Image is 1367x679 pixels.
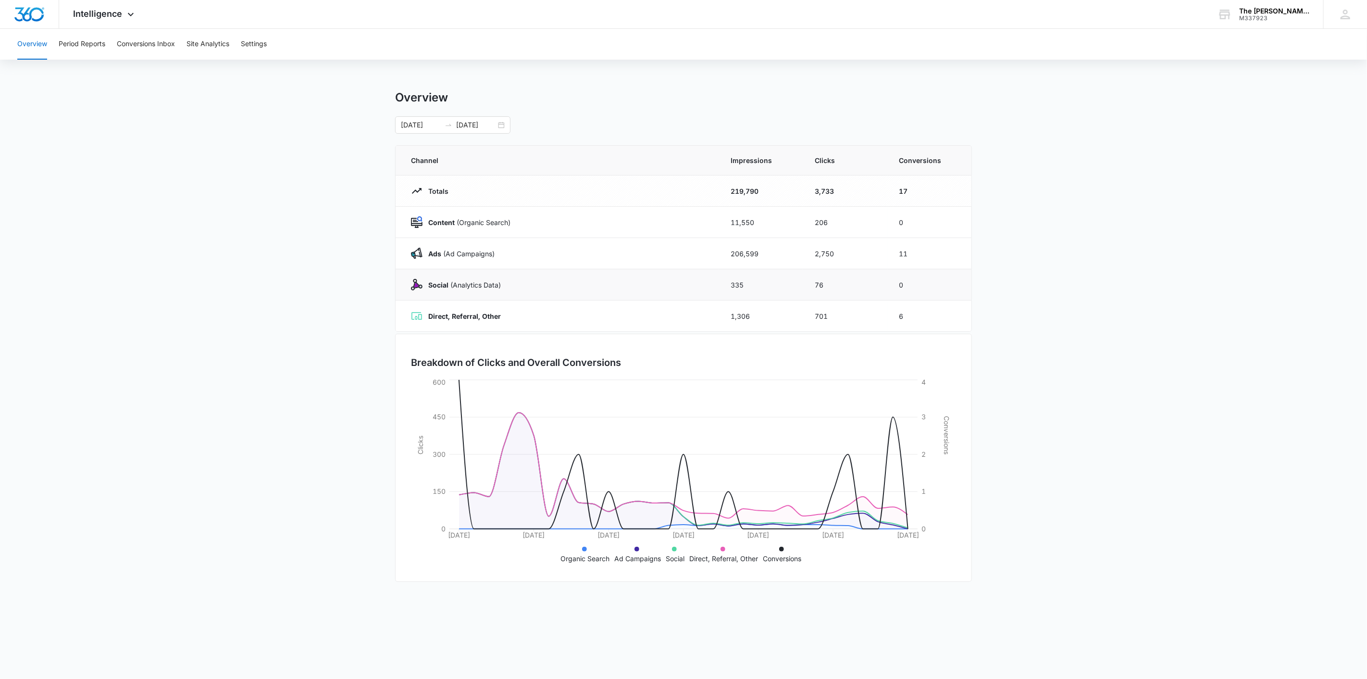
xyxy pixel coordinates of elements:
td: 6 [887,301,971,332]
tspan: 150 [433,487,446,495]
button: Overview [17,29,47,60]
tspan: Clicks [416,436,424,454]
tspan: [DATE] [747,531,770,539]
tspan: 0 [441,525,446,533]
td: 3,733 [803,176,887,207]
tspan: [DATE] [448,531,470,539]
span: swap-right [445,121,452,129]
button: Conversions Inbox [117,29,175,60]
button: Period Reports [59,29,105,60]
td: 701 [803,301,887,332]
img: Social [411,279,423,290]
strong: Content [428,218,455,226]
span: Conversions [899,155,956,165]
button: Settings [241,29,267,60]
tspan: [DATE] [523,531,545,539]
strong: Social [428,281,448,289]
tspan: Conversions [943,416,951,454]
td: 1,306 [719,301,803,332]
p: Direct, Referral, Other [690,553,758,564]
tspan: 4 [921,378,926,386]
td: 206,599 [719,238,803,269]
h3: Breakdown of Clicks and Overall Conversions [411,355,621,370]
img: Content [411,216,423,228]
td: 0 [887,269,971,301]
tspan: 600 [433,378,446,386]
p: Social [666,553,685,564]
span: to [445,121,452,129]
p: Ad Campaigns [615,553,661,564]
p: Totals [423,186,448,196]
span: Clicks [815,155,876,165]
tspan: [DATE] [897,531,919,539]
div: account id [1239,15,1309,22]
img: Ads [411,248,423,259]
tspan: 450 [433,413,446,421]
tspan: 2 [921,450,926,458]
tspan: 0 [921,525,926,533]
span: Impressions [731,155,792,165]
tspan: [DATE] [822,531,844,539]
td: 219,790 [719,176,803,207]
tspan: 3 [921,413,926,421]
p: (Organic Search) [423,217,510,227]
p: Conversions [763,553,802,564]
input: Start date [401,120,441,130]
td: 2,750 [803,238,887,269]
span: Intelligence [74,9,123,19]
tspan: 1 [921,487,926,495]
td: 76 [803,269,887,301]
strong: Direct, Referral, Other [428,312,501,320]
tspan: [DATE] [597,531,620,539]
p: (Analytics Data) [423,280,501,290]
div: account name [1239,7,1309,15]
p: Organic Search [561,553,610,564]
td: 17 [887,176,971,207]
tspan: 300 [433,450,446,458]
td: 0 [887,207,971,238]
tspan: [DATE] [672,531,695,539]
strong: Ads [428,250,441,258]
span: Channel [411,155,708,165]
td: 11 [887,238,971,269]
h1: Overview [395,90,448,105]
button: Site Analytics [186,29,229,60]
td: 335 [719,269,803,301]
td: 11,550 [719,207,803,238]
input: End date [456,120,496,130]
td: 206 [803,207,887,238]
p: (Ad Campaigns) [423,249,495,259]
